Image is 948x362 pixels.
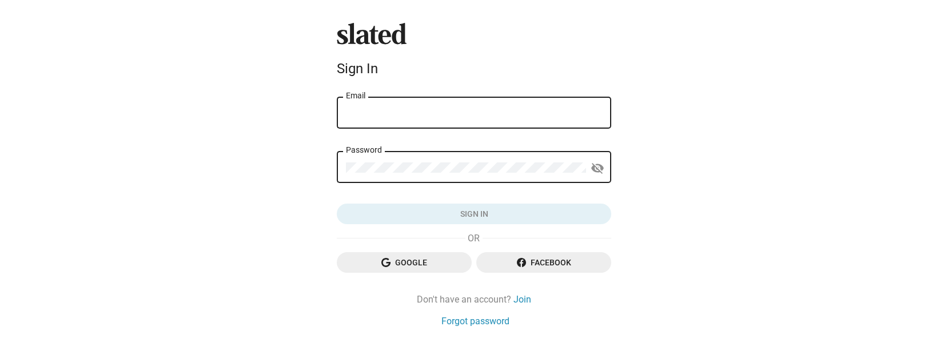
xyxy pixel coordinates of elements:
button: Facebook [476,252,611,273]
a: Forgot password [441,315,509,327]
span: Facebook [485,252,602,273]
button: Google [337,252,472,273]
button: Show password [586,157,609,180]
div: Don't have an account? [337,293,611,305]
span: Google [346,252,463,273]
sl-branding: Sign In [337,23,611,81]
mat-icon: visibility_off [591,160,604,177]
div: Sign In [337,61,611,77]
a: Join [513,293,531,305]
